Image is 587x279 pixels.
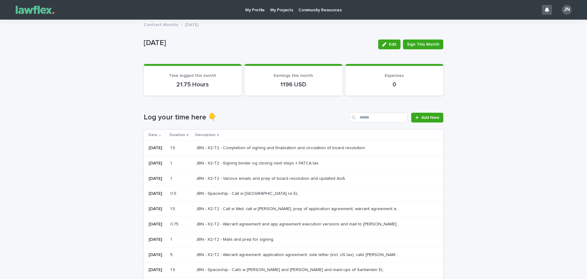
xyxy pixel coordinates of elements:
tr: [DATE]1.51.5 JBN - Spaceship - Calls w [PERSON_NAME] and [PERSON_NAME] and mark-ups of Santander ... [144,262,443,278]
p: [DATE] [149,267,165,273]
p: JBN - X2-T2 - Call w Weil, call w Joseph, prep of application agreement, warrant agreement and bo... [196,205,401,212]
tr: [DATE]11 JBN - X2-T2 - Mails and prep for signingJBN - X2-T2 - Mails and prep for signing [144,232,443,247]
p: 0.75 [170,221,180,227]
p: 1.5 [170,144,176,151]
span: Time logged this month [169,74,216,78]
p: [DATE] [185,21,198,28]
p: 0.5 [170,190,178,196]
p: [DATE] [149,176,165,181]
p: [DATE] [149,206,165,212]
p: Duration [170,132,185,138]
p: JBN - Spaceship - Call w [GEOGRAPHIC_DATA] re EL [196,190,299,196]
div: JN [562,5,572,15]
p: Description [195,132,216,138]
p: 1.5 [170,205,176,212]
p: 21.75 Hours [151,81,234,88]
tr: [DATE]1.51.5 JBN - X2-T2 - Call w Weil, call w [PERSON_NAME], prep of application agreement, warr... [144,202,443,217]
tr: [DATE]1.51.5 JBN - X2-T2 - Completion of signing and finalisation and circulation of board resolu... [144,140,443,156]
p: [DATE] [149,252,165,258]
p: 1 [170,175,173,181]
p: Contract Months [144,21,178,28]
p: 1196 USD [252,81,335,88]
h1: Log your time here 👇 [144,113,347,122]
p: 1 [170,236,173,242]
a: Add New [411,113,443,123]
p: JBN - X2-T2 - Completion of signing and finalisation and circulation of board resolution [196,144,366,151]
p: [DATE] [149,191,165,196]
p: 1 [170,160,173,166]
p: JBN - X2-T2 - Warrant agreement and app agreement execution versions and mail to [PERSON_NAME] an... [196,221,401,227]
tr: [DATE]55 JBN - X2-T2 - Warrant agreement, application agreement, side letter (incl. US tax), call... [144,247,443,262]
p: JBN - X2-T2 - Signing binder og closing next steps + FATCA tax [196,160,320,166]
span: Expenses [385,74,404,78]
tr: [DATE]0.750.75 JBN - X2-T2 - Warrant agreement and app agreement execution versions and mail to [... [144,217,443,232]
button: Edit [378,40,401,49]
p: 1.5 [170,266,176,273]
p: JBN - X2-T2 - Warrant agreement, application agreement, side letter (incl. US tax), calls Rico, J... [196,251,401,258]
p: JBN - X2-T2 - Various emails and prep of board resolution and updated AoA [196,175,346,181]
p: [DATE] [149,145,165,151]
tr: [DATE]0.50.5 JBN - Spaceship - Call w [GEOGRAPHIC_DATA] re ELJBN - Spaceship - Call w [GEOGRAPHIC... [144,186,443,202]
p: [DATE] [149,237,165,242]
p: [DATE] [149,222,165,227]
input: Search [349,113,408,123]
button: Sign This Month [403,40,443,49]
tr: [DATE]11 JBN - X2-T2 - Various emails and prep of board resolution and updated AoAJBN - X2-T2 - V... [144,171,443,186]
span: Add New [421,115,439,120]
tr: [DATE]11 JBN - X2-T2 - Signing binder og closing next steps + FATCA taxJBN - X2-T2 - Signing bind... [144,156,443,171]
span: Earnings this month [274,74,313,78]
p: Date [149,132,157,138]
p: [DATE] [149,161,165,166]
p: [DATE] [144,39,373,47]
p: 5 [170,251,174,258]
p: JBN - Spaceship - Calls w [PERSON_NAME] and [PERSON_NAME] and mark-ups of Santander EL [196,266,385,273]
p: 0 [353,81,436,88]
img: Gnvw4qrBSHOAfo8VMhG6 [12,4,58,16]
span: Edit [389,42,397,47]
p: JBN - X2-T2 - Mails and prep for signing [196,236,275,242]
span: Sign This Month [407,41,439,47]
